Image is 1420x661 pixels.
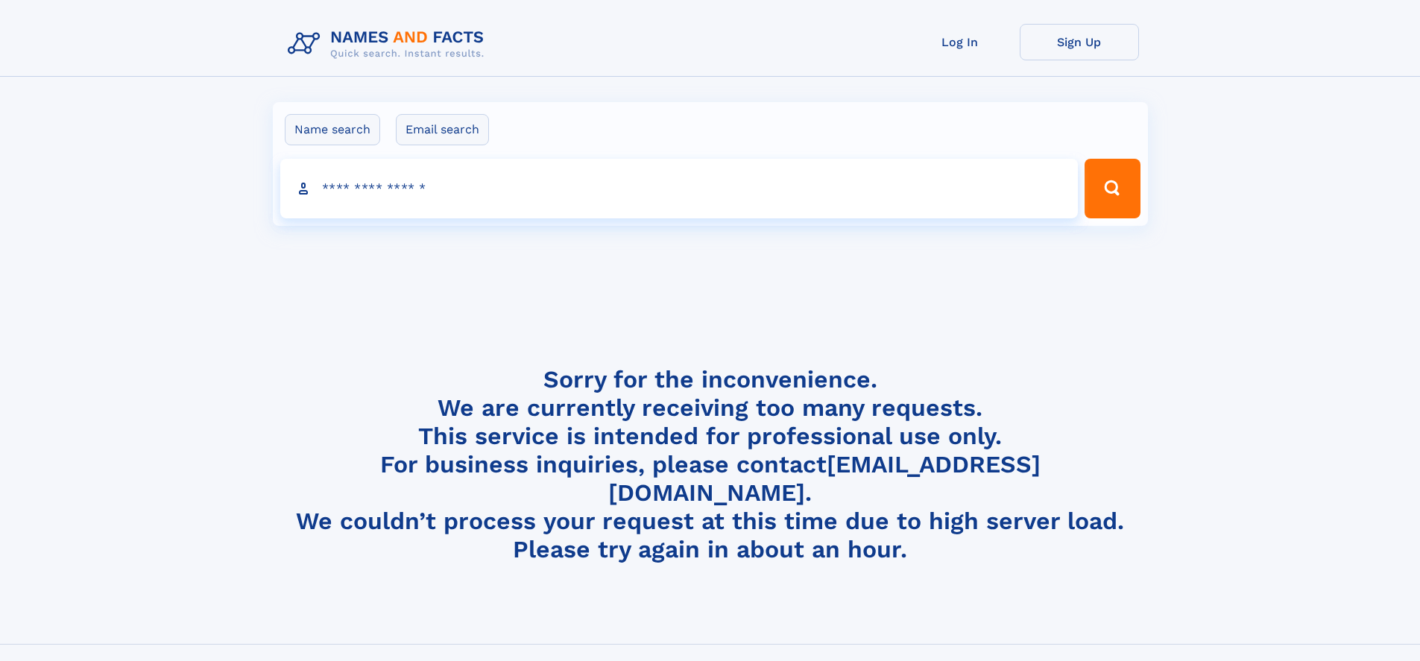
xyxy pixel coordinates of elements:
[1085,159,1140,218] button: Search Button
[396,114,489,145] label: Email search
[282,24,496,64] img: Logo Names and Facts
[900,24,1020,60] a: Log In
[280,159,1079,218] input: search input
[1020,24,1139,60] a: Sign Up
[285,114,380,145] label: Name search
[608,450,1041,507] a: [EMAIL_ADDRESS][DOMAIN_NAME]
[282,365,1139,564] h4: Sorry for the inconvenience. We are currently receiving too many requests. This service is intend...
